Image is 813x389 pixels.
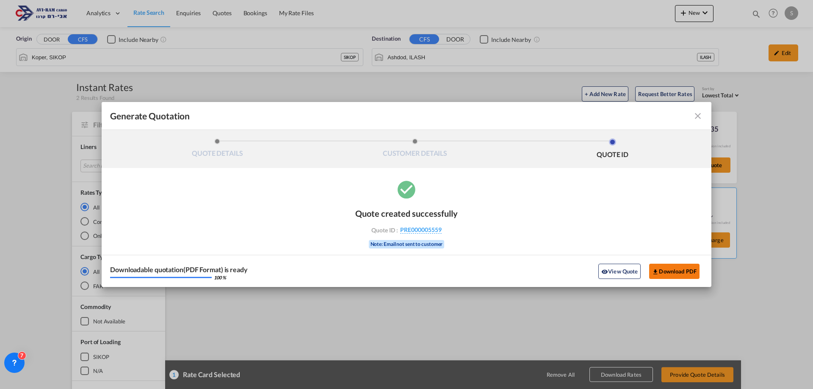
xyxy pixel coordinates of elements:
[598,264,641,279] button: icon-eyeView Quote
[369,240,445,248] div: Note: Email not sent to customer
[693,111,703,121] md-icon: icon-close fg-AAA8AD cursor m-0
[400,226,442,234] span: PRE000005559
[652,268,659,275] md-icon: icon-download
[214,275,226,280] div: 100 %
[396,179,417,200] md-icon: icon-checkbox-marked-circle
[316,138,514,161] li: CUSTOMER DETAILS
[601,268,608,275] md-icon: icon-eye
[357,226,456,234] div: Quote ID :
[649,264,700,279] button: Download PDF
[110,110,190,121] span: Generate Quotation
[119,138,316,161] li: QUOTE DETAILS
[102,102,711,287] md-dialog: Generate QuotationQUOTE ...
[110,266,248,273] div: Downloadable quotation(PDF Format) is ready
[514,138,711,161] li: QUOTE ID
[355,208,458,218] div: Quote created successfully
